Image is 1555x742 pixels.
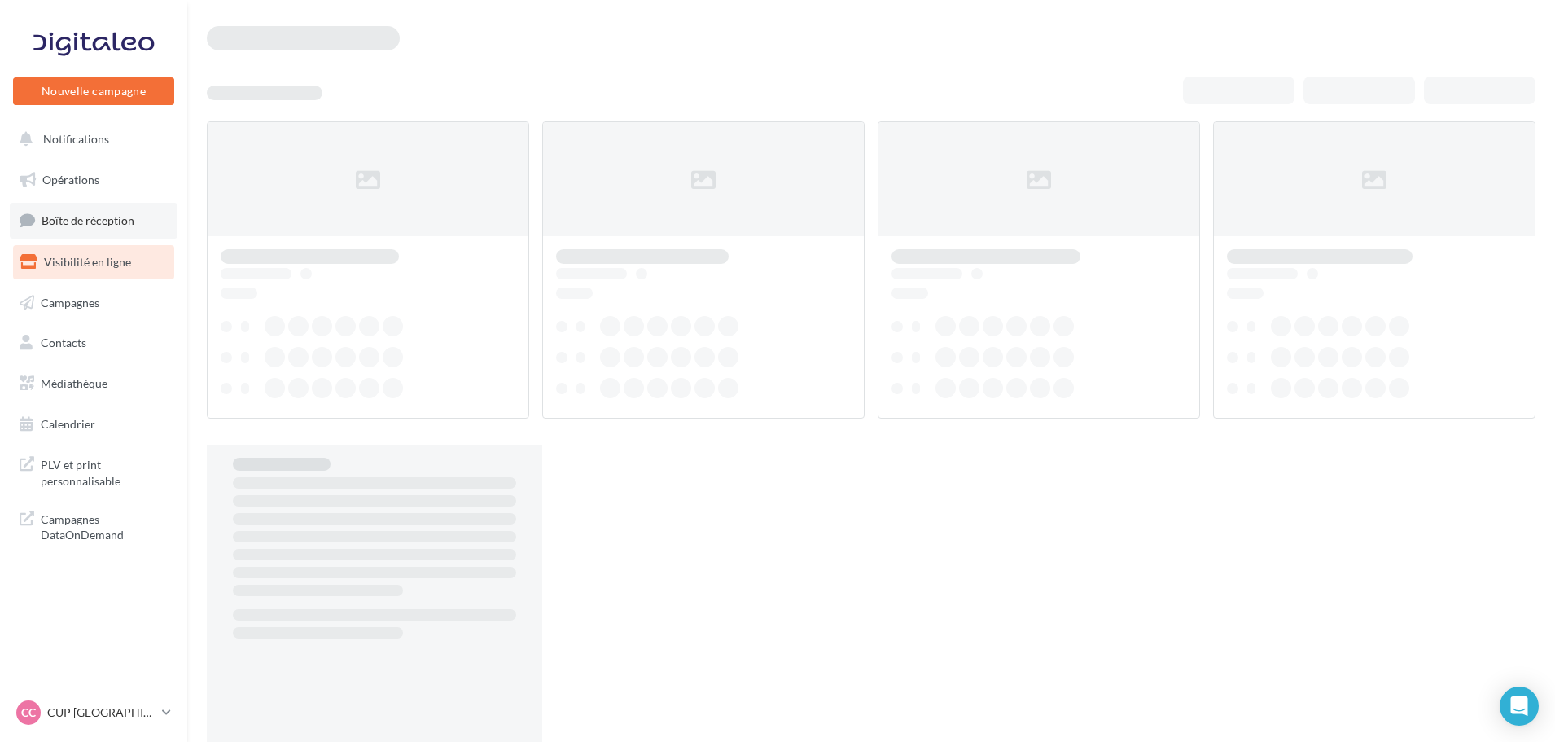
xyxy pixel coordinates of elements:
[41,417,95,431] span: Calendrier
[10,122,171,156] button: Notifications
[10,163,177,197] a: Opérations
[43,132,109,146] span: Notifications
[41,454,168,489] span: PLV et print personnalisable
[13,77,174,105] button: Nouvelle campagne
[1500,687,1539,726] div: Open Intercom Messenger
[42,213,134,227] span: Boîte de réception
[10,447,177,495] a: PLV et print personnalisable
[10,203,177,238] a: Boîte de réception
[21,705,36,721] span: CC
[13,697,174,728] a: CC CUP [GEOGRAPHIC_DATA]
[10,367,177,401] a: Médiathèque
[10,245,177,279] a: Visibilité en ligne
[42,173,99,187] span: Opérations
[41,336,86,349] span: Contacts
[41,295,99,309] span: Campagnes
[10,502,177,550] a: Campagnes DataOnDemand
[47,705,155,721] p: CUP [GEOGRAPHIC_DATA]
[41,508,168,543] span: Campagnes DataOnDemand
[44,255,131,269] span: Visibilité en ligne
[41,376,107,390] span: Médiathèque
[10,286,177,320] a: Campagnes
[10,407,177,441] a: Calendrier
[10,326,177,360] a: Contacts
